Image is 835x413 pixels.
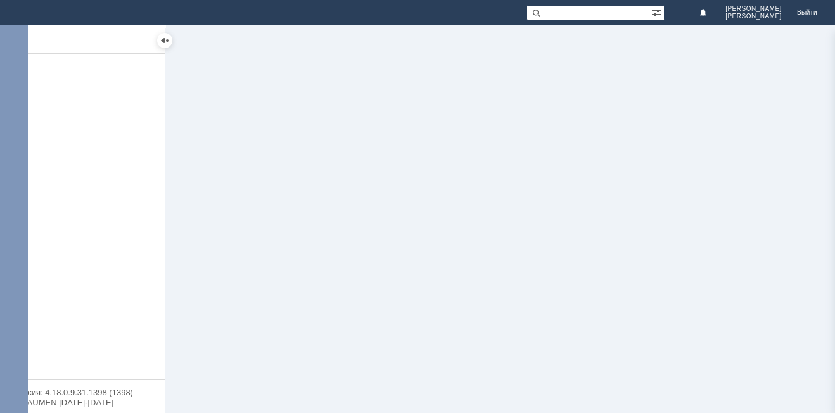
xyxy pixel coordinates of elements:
div: Скрыть меню [157,33,172,48]
div: Версия: 4.18.0.9.31.1398 (1398) [13,388,152,397]
div: © NAUMEN [DATE]-[DATE] [13,398,152,407]
span: [PERSON_NAME] [725,5,782,13]
span: [PERSON_NAME] [725,13,782,20]
span: Расширенный поиск [651,6,664,18]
